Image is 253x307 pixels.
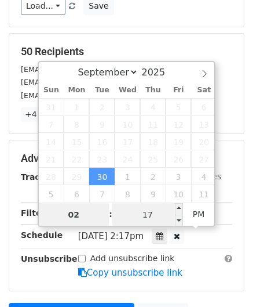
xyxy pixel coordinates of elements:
span: Sun [39,86,64,94]
span: September 24, 2025 [115,150,140,168]
a: +47 more [21,107,69,122]
span: September 6, 2025 [191,98,217,115]
span: October 1, 2025 [115,168,140,185]
span: September 15, 2025 [64,133,89,150]
span: September 3, 2025 [115,98,140,115]
strong: Filters [21,208,50,218]
span: Fri [166,86,191,94]
h5: 50 Recipients [21,45,232,58]
span: Sat [191,86,217,94]
span: September 26, 2025 [166,150,191,168]
span: September 20, 2025 [191,133,217,150]
span: September 17, 2025 [115,133,140,150]
span: September 7, 2025 [39,115,64,133]
span: : [109,203,112,226]
span: September 5, 2025 [166,98,191,115]
span: September 10, 2025 [115,115,140,133]
span: September 28, 2025 [39,168,64,185]
span: September 12, 2025 [166,115,191,133]
span: September 25, 2025 [140,150,166,168]
span: September 22, 2025 [64,150,89,168]
small: [EMAIL_ADDRESS][DOMAIN_NAME] [21,78,150,86]
strong: Unsubscribe [21,254,78,263]
span: September 29, 2025 [64,168,89,185]
label: Add unsubscribe link [90,252,175,265]
input: Minute [112,203,183,226]
strong: Schedule [21,230,63,240]
span: Wed [115,86,140,94]
span: September 4, 2025 [140,98,166,115]
span: August 31, 2025 [39,98,64,115]
span: Click to toggle [183,203,215,226]
span: September 9, 2025 [89,115,115,133]
span: September 19, 2025 [166,133,191,150]
span: October 6, 2025 [64,185,89,203]
span: September 21, 2025 [39,150,64,168]
span: September 11, 2025 [140,115,166,133]
a: Copy unsubscribe link [78,268,182,278]
span: September 30, 2025 [89,168,115,185]
span: September 16, 2025 [89,133,115,150]
span: October 7, 2025 [89,185,115,203]
span: September 8, 2025 [64,115,89,133]
input: Year [138,67,180,78]
span: Mon [64,86,89,94]
span: October 5, 2025 [39,185,64,203]
span: September 2, 2025 [89,98,115,115]
strong: Tracking [21,172,60,182]
span: October 4, 2025 [191,168,217,185]
span: October 11, 2025 [191,185,217,203]
span: September 1, 2025 [64,98,89,115]
span: October 8, 2025 [115,185,140,203]
small: [EMAIL_ADDRESS][DOMAIN_NAME] [21,91,150,100]
span: Tue [89,86,115,94]
h5: Advanced [21,152,232,165]
span: September 14, 2025 [39,133,64,150]
span: October 9, 2025 [140,185,166,203]
iframe: Chat Widget [195,251,253,307]
span: September 23, 2025 [89,150,115,168]
span: September 13, 2025 [191,115,217,133]
span: October 3, 2025 [166,168,191,185]
small: [EMAIL_ADDRESS][DOMAIN_NAME] [21,65,150,74]
span: Thu [140,86,166,94]
span: September 27, 2025 [191,150,217,168]
input: Hour [39,203,109,226]
span: September 18, 2025 [140,133,166,150]
span: October 10, 2025 [166,185,191,203]
span: [DATE] 2:17pm [78,231,144,241]
span: October 2, 2025 [140,168,166,185]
